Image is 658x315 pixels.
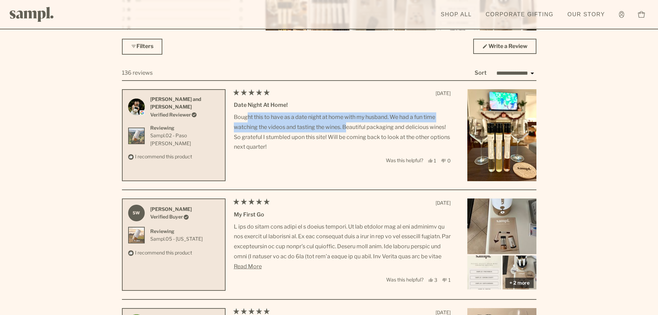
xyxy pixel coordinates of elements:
[122,68,153,77] div: 136 reviews
[386,157,423,163] span: Was this helpful?
[467,256,501,289] img: Customer-uploaded image, show more details
[150,132,219,147] a: View Sampl.02 - Paso Robles
[428,158,437,163] button: 1
[150,124,219,132] div: Reviewing
[128,99,145,115] img: Profile picture for Chase and Kelly B.
[436,200,451,206] span: [DATE]
[482,7,557,22] a: Corporate Gifting
[234,210,451,219] div: My first go
[467,89,536,182] img: Customer-uploaded image, show more details
[442,277,451,282] button: 1
[150,213,192,221] div: Verified Buyer
[135,250,192,256] span: I recommend this product
[234,112,451,152] p: Bought this to have as a date night at home with my husband. We had a fun time watching the video...
[473,39,536,54] a: Write a Review
[234,262,451,272] button: Read More
[140,110,144,115] img: google logo
[10,7,54,22] img: Sampl logo
[150,96,201,110] strong: [PERSON_NAME] and [PERSON_NAME]
[136,43,153,49] span: Filters
[437,7,475,22] a: Shop All
[564,7,609,22] a: Our Story
[150,111,219,119] div: Verified Reviewer
[122,39,162,55] button: Filters
[234,101,451,110] div: Date Night at Home!
[234,263,262,270] span: Read More
[436,90,451,96] span: [DATE]
[428,277,438,282] button: 3
[386,277,423,282] span: Was this helpful?
[122,25,124,30] span: 1
[150,206,192,212] strong: [PERSON_NAME]
[150,228,203,235] div: Reviewing
[150,235,203,243] a: View Sampl.05 - Oregon
[475,70,487,76] label: Sort
[128,205,145,221] strong: SW
[505,278,534,288] button: + 2 more
[467,198,536,254] img: Customer-uploaded image, show more details
[503,256,536,289] img: Customer-uploaded image, show more details
[441,158,451,163] button: 0
[135,154,192,159] span: I recommend this product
